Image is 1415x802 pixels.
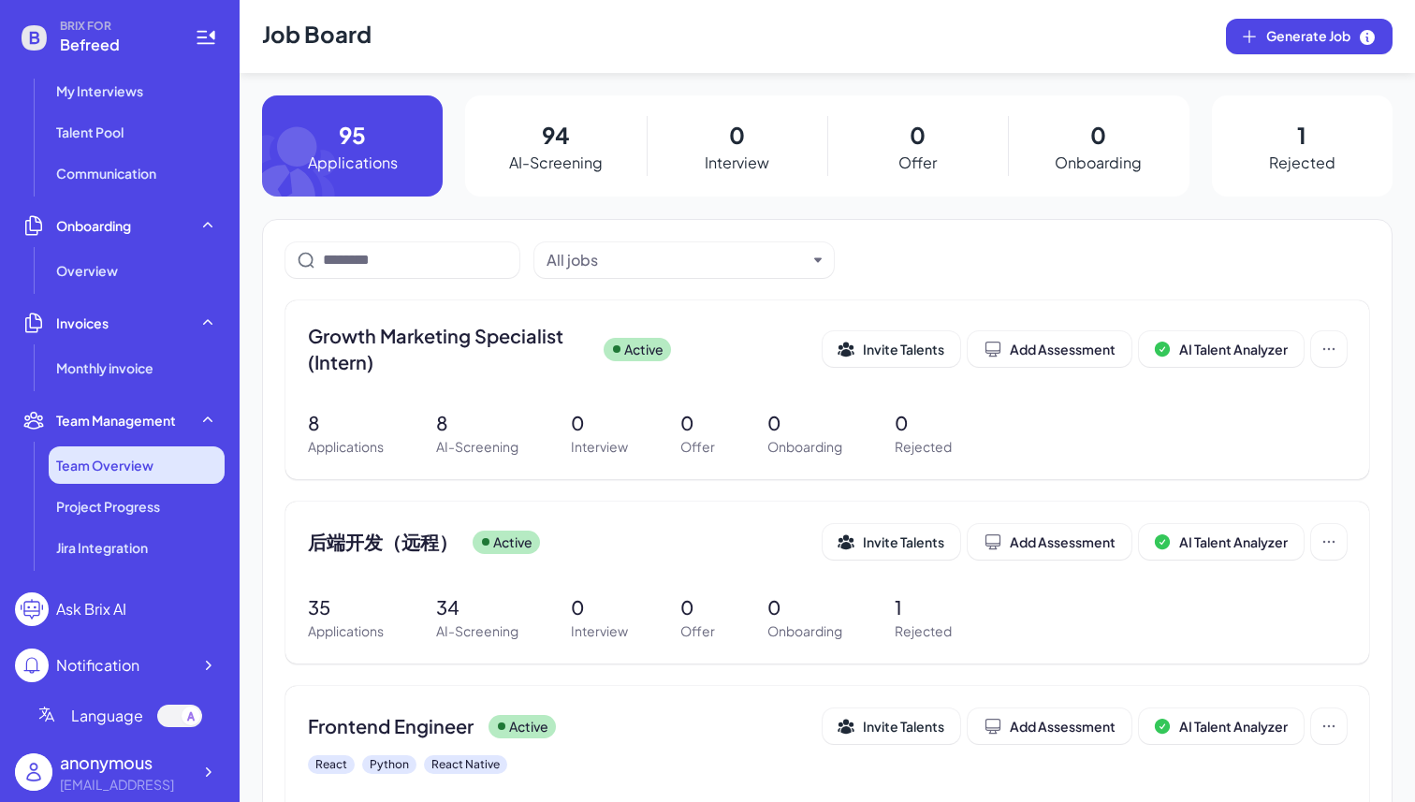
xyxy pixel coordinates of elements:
p: 0 [910,118,926,152]
p: Offer [680,621,715,641]
button: Add Assessment [968,524,1131,560]
span: Onboarding [56,216,131,235]
p: Interview [705,152,769,174]
div: All jobs [547,249,598,271]
span: Talent Pool [56,123,124,141]
span: Team Management [56,411,176,430]
p: AI-Screening [436,437,518,457]
span: Language [71,705,143,727]
div: Add Assessment [984,340,1116,358]
span: BRIX FOR [60,19,172,34]
p: AI-Screening [436,621,518,641]
p: Interview [571,621,628,641]
p: 0 [571,593,628,621]
p: 1 [895,593,952,621]
p: Offer [898,152,937,174]
button: All jobs [547,249,807,271]
button: Add Assessment [968,331,1131,367]
p: 0 [1090,118,1106,152]
button: Invite Talents [823,708,960,744]
button: Add Assessment [968,708,1131,744]
p: 8 [308,409,384,437]
span: Befreed [60,34,172,56]
p: AI-Screening [509,152,603,174]
button: AI Talent Analyzer [1139,708,1304,744]
div: Jisongliu@befreed.ai [60,775,191,795]
span: My Interviews [56,81,143,100]
div: Add Assessment [984,532,1116,551]
p: Onboarding [767,437,842,457]
p: 0 [680,593,715,621]
p: 0 [571,409,628,437]
span: Generate Job [1266,26,1377,47]
p: 0 [767,593,842,621]
span: Invite Talents [863,341,944,357]
span: Communication [56,164,156,182]
span: AI Talent Analyzer [1179,533,1288,550]
span: 后端开发（远程） [308,529,458,555]
button: Generate Job [1226,19,1393,54]
span: Frontend Engineer [308,713,474,739]
p: 1 [1297,118,1306,152]
p: Applications [308,621,384,641]
button: Invite Talents [823,524,960,560]
div: anonymous [60,750,191,775]
div: React [308,755,355,774]
div: React Native [424,755,507,774]
p: 0 [680,409,715,437]
p: 34 [436,593,518,621]
span: Invite Talents [863,718,944,735]
p: 94 [542,118,570,152]
p: 0 [895,409,952,437]
p: Applications [308,437,384,457]
p: Onboarding [1055,152,1142,174]
p: Rejected [1269,152,1335,174]
span: AI Talent Analyzer [1179,341,1288,357]
span: Monthly invoice [56,358,153,377]
span: Growth Marketing Specialist (Intern) [308,323,589,375]
span: AI Talent Analyzer [1179,718,1288,735]
span: Team Overview [56,456,153,474]
button: AI Talent Analyzer [1139,331,1304,367]
button: Invite Talents [823,331,960,367]
p: Offer [680,437,715,457]
p: Active [509,717,548,736]
p: Interview [571,437,628,457]
span: Jira Integration [56,538,148,557]
p: 0 [729,118,745,152]
p: 8 [436,409,518,437]
div: Python [362,755,416,774]
p: Active [493,532,532,552]
div: Ask Brix AI [56,598,126,620]
span: Invite Talents [863,533,944,550]
button: AI Talent Analyzer [1139,524,1304,560]
p: Rejected [895,621,952,641]
div: Add Assessment [984,717,1116,736]
span: Overview [56,261,118,280]
p: 0 [767,409,842,437]
p: Active [624,340,664,359]
p: Onboarding [767,621,842,641]
p: 35 [308,593,384,621]
span: Invoices [56,314,109,332]
p: Rejected [895,437,952,457]
div: Notification [56,654,139,677]
span: Project Progress [56,497,160,516]
img: user_logo.png [15,753,52,791]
